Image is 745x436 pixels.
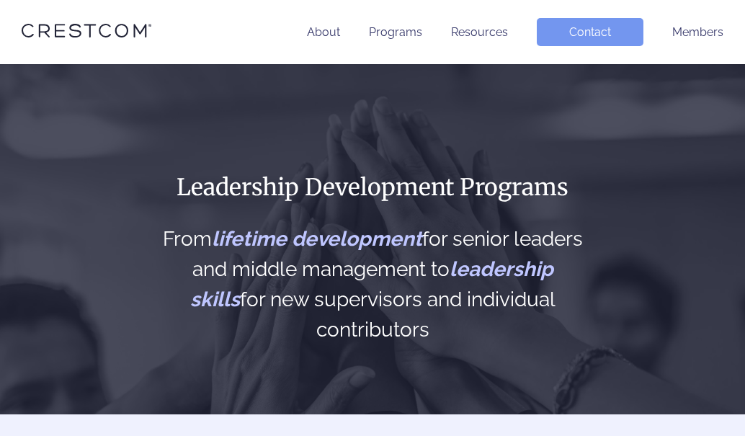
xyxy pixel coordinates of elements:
[537,18,643,46] a: Contact
[212,227,422,251] span: lifetime development
[158,172,588,203] h1: Leadership Development Programs
[672,25,723,39] a: Members
[158,224,588,345] h2: From for senior leaders and middle management to for new supervisors and individual contributors
[190,257,553,311] span: leadership skills
[451,25,508,39] a: Resources
[369,25,422,39] a: Programs
[307,25,340,39] a: About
